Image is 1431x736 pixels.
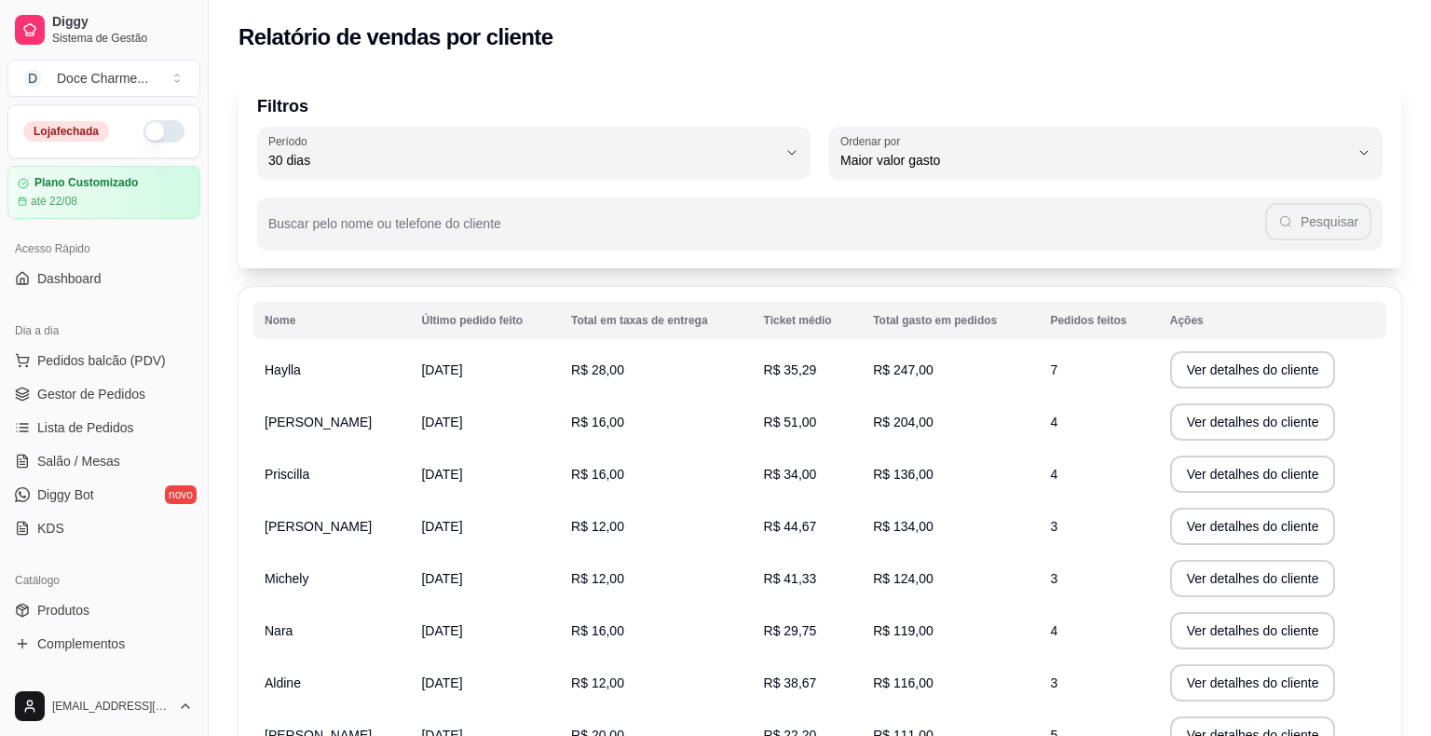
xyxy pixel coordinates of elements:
button: Ver detalhes do cliente [1170,403,1336,441]
span: 4 [1050,415,1057,429]
a: Gestor de Pedidos [7,379,200,409]
th: Último pedido feito [410,302,560,339]
span: R$ 247,00 [873,362,934,377]
article: Plano Customizado [34,176,138,190]
a: Plano Customizadoaté 22/08 [7,166,200,219]
span: Haylla [265,362,301,377]
button: Pedidos balcão (PDV) [7,346,200,375]
span: R$ 29,75 [764,623,817,638]
th: Ações [1159,302,1386,339]
span: R$ 16,00 [571,415,624,429]
span: 4 [1050,467,1057,482]
h2: Relatório de vendas por cliente [238,22,553,52]
span: [DATE] [421,571,462,586]
button: [EMAIL_ADDRESS][DOMAIN_NAME] [7,684,200,729]
span: [DATE] [421,675,462,690]
div: Dia a dia [7,316,200,346]
span: 3 [1050,519,1057,534]
span: Diggy Bot [37,485,94,504]
th: Total em taxas de entrega [560,302,752,339]
span: R$ 16,00 [571,467,624,482]
span: [DATE] [421,362,462,377]
input: Buscar pelo nome ou telefone do cliente [268,222,1265,240]
span: Salão / Mesas [37,452,120,470]
span: R$ 204,00 [873,415,934,429]
span: Maior valor gasto [840,151,1349,170]
span: Priscilla [265,467,309,482]
span: Diggy [52,14,193,31]
a: Diggy Botnovo [7,480,200,510]
a: Produtos [7,595,200,625]
button: Ver detalhes do cliente [1170,560,1336,597]
button: Select a team [7,60,200,97]
span: 4 [1050,623,1057,638]
span: R$ 134,00 [873,519,934,534]
span: [DATE] [421,519,462,534]
a: KDS [7,513,200,543]
span: R$ 41,33 [764,571,817,586]
span: Pedidos balcão (PDV) [37,351,166,370]
p: Filtros [257,93,1383,119]
th: Total gasto em pedidos [862,302,1039,339]
span: KDS [37,519,64,538]
span: R$ 34,00 [764,467,817,482]
button: Ver detalhes do cliente [1170,508,1336,545]
span: R$ 136,00 [873,467,934,482]
span: R$ 16,00 [571,623,624,638]
span: [PERSON_NAME] [265,519,372,534]
a: DiggySistema de Gestão [7,7,200,52]
span: R$ 12,00 [571,571,624,586]
th: Nome [253,302,410,339]
th: Ticket médio [753,302,863,339]
span: R$ 35,29 [764,362,817,377]
span: [DATE] [421,467,462,482]
button: Período30 dias [257,127,811,179]
span: 30 dias [268,151,777,170]
a: Dashboard [7,264,200,293]
span: D [23,69,42,88]
span: Lista de Pedidos [37,418,134,437]
span: R$ 124,00 [873,571,934,586]
span: 7 [1050,362,1057,377]
span: Gestor de Pedidos [37,385,145,403]
a: Salão / Mesas [7,446,200,476]
button: Ordenar porMaior valor gasto [829,127,1383,179]
span: Aldine [265,675,301,690]
span: [DATE] [421,623,462,638]
span: R$ 12,00 [571,675,624,690]
span: Nara [265,623,293,638]
span: R$ 119,00 [873,623,934,638]
span: R$ 44,67 [764,519,817,534]
label: Período [268,133,313,149]
span: Michely [265,571,308,586]
span: [DATE] [421,415,462,429]
span: 3 [1050,675,1057,690]
label: Ordenar por [840,133,906,149]
span: R$ 38,67 [764,675,817,690]
span: R$ 51,00 [764,415,817,429]
span: R$ 116,00 [873,675,934,690]
button: Ver detalhes do cliente [1170,612,1336,649]
article: até 22/08 [31,194,77,209]
span: R$ 12,00 [571,519,624,534]
span: Complementos [37,634,125,653]
button: Ver detalhes do cliente [1170,664,1336,702]
button: Alterar Status [143,120,184,143]
span: [PERSON_NAME] [265,415,372,429]
span: 3 [1050,571,1057,586]
a: Complementos [7,629,200,659]
button: Ver detalhes do cliente [1170,456,1336,493]
span: R$ 28,00 [571,362,624,377]
span: Dashboard [37,269,102,288]
div: Acesso Rápido [7,234,200,264]
span: [EMAIL_ADDRESS][DOMAIN_NAME] [52,699,170,714]
div: Catálogo [7,566,200,595]
div: Loja fechada [23,121,109,142]
th: Pedidos feitos [1039,302,1158,339]
div: Doce Charme ... [57,69,148,88]
a: Lista de Pedidos [7,413,200,443]
span: Produtos [37,601,89,620]
button: Ver detalhes do cliente [1170,351,1336,388]
span: Sistema de Gestão [52,31,193,46]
